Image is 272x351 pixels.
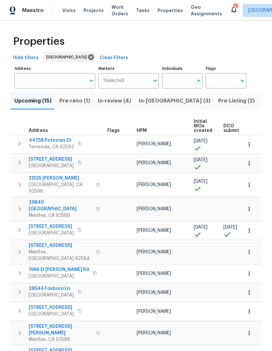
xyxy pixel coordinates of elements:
[137,250,171,254] span: [PERSON_NAME]
[29,266,89,273] span: 1966 El [PERSON_NAME] Rd
[137,228,171,233] span: [PERSON_NAME]
[83,7,104,14] span: Projects
[206,67,246,71] label: Flags
[87,76,96,85] button: Open
[137,207,171,211] span: [PERSON_NAME]
[137,290,171,295] span: [PERSON_NAME]
[29,249,92,262] span: Menifee, [GEOGRAPHIC_DATA] 92584
[103,78,124,84] span: 1 Selected
[158,7,183,14] span: Properties
[13,38,65,45] span: Properties
[194,225,207,230] span: [DATE]
[100,54,128,62] span: Clear Filters
[29,311,74,317] span: [GEOGRAPHIC_DATA]
[10,52,41,64] button: Hide filters
[29,163,74,169] span: [GEOGRAPHIC_DATA]
[13,54,38,62] span: Hide filters
[98,67,159,71] label: Markets
[107,128,120,133] span: Flags
[137,161,171,165] span: [PERSON_NAME]
[29,156,74,163] span: [STREET_ADDRESS]
[29,285,74,292] span: 28544 Foxboro Ln
[233,4,238,10] div: 9
[29,242,92,249] span: [STREET_ADDRESS]
[136,8,150,13] span: Tasks
[29,223,74,230] span: [STREET_ADDRESS]
[29,323,92,336] span: [STREET_ADDRESS][PERSON_NAME]
[194,139,207,143] span: [DATE]
[223,225,237,230] span: [DATE]
[223,124,247,133] span: DCO submitted
[29,182,92,195] span: [GEOGRAPHIC_DATA], CA 92596
[62,7,76,14] span: Visits
[29,304,74,311] span: [STREET_ADDRESS]
[14,67,95,71] label: Address
[150,76,159,85] button: Open
[191,4,222,17] span: Geo Assignments
[137,142,171,146] span: [PERSON_NAME]
[137,128,147,133] span: HPM
[137,183,171,187] span: [PERSON_NAME]
[194,76,203,85] button: Open
[43,52,95,62] div: [GEOGRAPHIC_DATA]
[218,96,255,105] span: Pre-Listing (2)
[137,309,171,314] span: [PERSON_NAME]
[29,137,74,144] span: 44758 Potestas Dr
[162,67,203,71] label: Individuals
[29,336,92,343] span: Menifee, CA 92586
[29,175,92,182] span: 31525 [PERSON_NAME]
[112,4,128,17] span: Work Orders
[14,96,52,105] span: Upcoming (15)
[59,96,90,105] span: Pre-reno (1)
[29,128,48,133] span: Address
[137,331,171,335] span: [PERSON_NAME]
[46,54,89,60] span: [GEOGRAPHIC_DATA]
[29,212,92,219] span: Menifee, CA 92586
[194,119,212,133] span: Initial WOs created
[29,292,74,298] span: [GEOGRAPHIC_DATA]
[29,273,89,279] span: [GEOGRAPHIC_DATA]
[22,7,44,14] span: Maestro
[29,144,74,150] span: Temecula, CA 92592
[238,76,247,85] button: Open
[137,271,171,276] span: [PERSON_NAME]
[29,230,74,236] span: [GEOGRAPHIC_DATA]
[97,52,131,64] button: Clear Filters
[194,179,207,184] span: [DATE]
[98,96,131,105] span: In-review (4)
[139,96,210,105] span: In-[GEOGRAPHIC_DATA] (3)
[29,199,92,212] span: 29840 [GEOGRAPHIC_DATA]
[194,158,207,162] span: [DATE]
